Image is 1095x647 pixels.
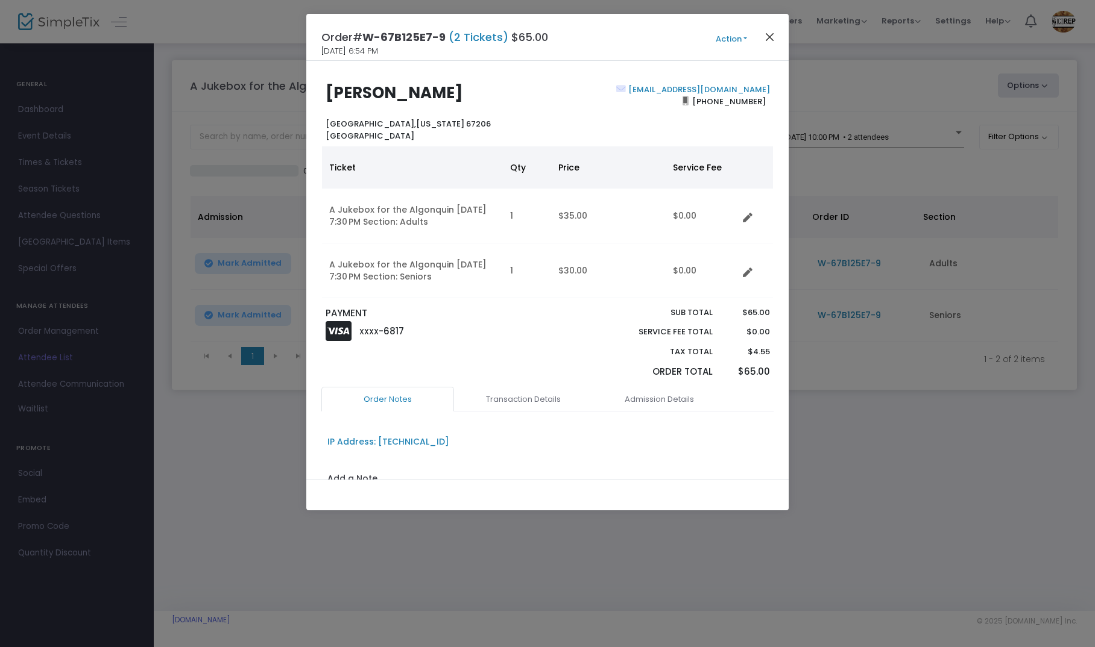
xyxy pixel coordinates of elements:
[321,29,548,45] h4: Order# $65.00
[593,387,725,412] a: Admission Details
[326,118,491,142] b: [US_STATE] 67206 [GEOGRAPHIC_DATA]
[551,146,666,189] th: Price
[610,365,713,379] p: Order Total
[327,472,377,488] label: Add a Note
[321,387,454,412] a: Order Notes
[724,365,769,379] p: $65.00
[724,326,769,338] p: $0.00
[359,327,379,337] span: XXXX
[379,325,404,337] span: -6817
[503,146,551,189] th: Qty
[322,243,503,298] td: A Jukebox for the Algonquin [DATE] 7:30 PM Section: Seniors
[610,307,713,319] p: Sub total
[610,326,713,338] p: Service Fee Total
[326,307,542,320] p: PAYMENT
[724,346,769,358] p: $4.55
[666,189,738,243] td: $0.00
[666,146,738,189] th: Service Fee
[689,92,770,111] span: [PHONE_NUMBER]
[762,29,778,45] button: Close
[457,387,590,412] a: Transaction Details
[326,82,463,104] b: [PERSON_NAME]
[322,146,773,298] div: Data table
[503,243,551,298] td: 1
[724,307,769,319] p: $65.00
[446,30,511,45] span: (2 Tickets)
[695,33,768,46] button: Action
[321,45,378,57] span: [DATE] 6:54 PM
[362,30,446,45] span: W-67B125E7-9
[503,189,551,243] td: 1
[327,436,449,448] div: IP Address: [TECHNICAL_ID]
[326,118,416,130] span: [GEOGRAPHIC_DATA],
[610,346,713,358] p: Tax Total
[626,84,770,95] a: [EMAIL_ADDRESS][DOMAIN_NAME]
[551,243,666,298] td: $30.00
[322,146,503,189] th: Ticket
[322,189,503,243] td: A Jukebox for the Algonquin [DATE] 7:30 PM Section: Adults
[666,243,738,298] td: $0.00
[551,189,666,243] td: $35.00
